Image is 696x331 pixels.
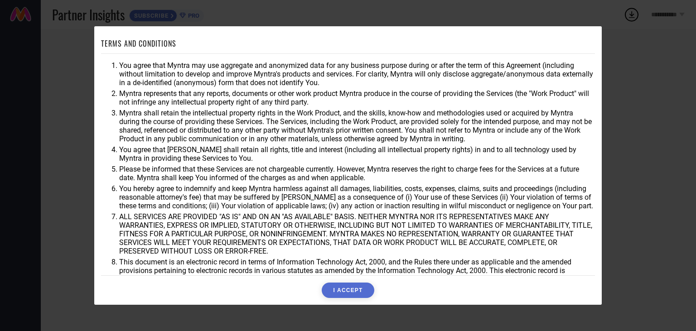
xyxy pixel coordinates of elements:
[119,61,595,87] li: You agree that Myntra may use aggregate and anonymized data for any business purpose during or af...
[119,165,595,182] li: Please be informed that these Services are not chargeable currently. However, Myntra reserves the...
[119,212,595,255] li: ALL SERVICES ARE PROVIDED "AS IS" AND ON AN "AS AVAILABLE" BASIS. NEITHER MYNTRA NOR ITS REPRESEN...
[119,184,595,210] li: You hereby agree to indemnify and keep Myntra harmless against all damages, liabilities, costs, e...
[119,89,595,106] li: Myntra represents that any reports, documents or other work product Myntra produce in the course ...
[119,145,595,163] li: You agree that [PERSON_NAME] shall retain all rights, title and interest (including all intellect...
[322,283,374,298] button: I ACCEPT
[119,109,595,143] li: Myntra shall retain the intellectual property rights in the Work Product, and the skills, know-ho...
[101,38,176,49] h1: TERMS AND CONDITIONS
[119,258,595,283] li: This document is an electronic record in terms of Information Technology Act, 2000, and the Rules...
